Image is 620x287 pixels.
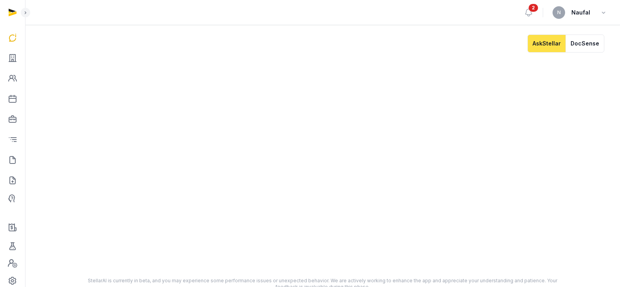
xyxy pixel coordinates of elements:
[557,10,561,15] span: N
[565,35,604,53] button: DocSense
[571,8,590,17] span: Naufal
[527,35,565,53] button: AskStellar
[529,4,538,12] span: 2
[553,6,565,19] button: N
